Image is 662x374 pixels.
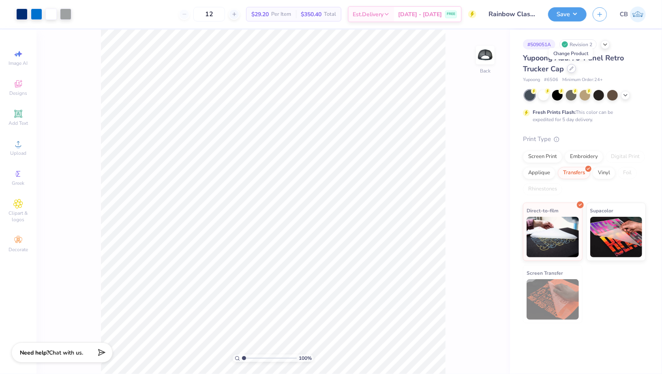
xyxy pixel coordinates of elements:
[548,7,587,21] button: Save
[523,167,555,179] div: Applique
[49,349,83,357] span: Chat with us.
[12,180,25,186] span: Greek
[562,77,603,83] span: Minimum Order: 24 +
[523,135,646,144] div: Print Type
[9,90,27,96] span: Designs
[10,150,26,156] span: Upload
[558,167,590,179] div: Transfers
[447,11,455,17] span: FREE
[523,77,540,83] span: Yupoong
[9,120,28,126] span: Add Text
[353,10,383,19] span: Est. Delivery
[527,217,579,257] img: Direct-to-film
[527,269,563,277] span: Screen Transfer
[193,7,225,21] input: – –
[20,349,49,357] strong: Need help?
[523,151,562,163] div: Screen Print
[630,6,646,22] img: Chhavi Bansal
[324,10,336,19] span: Total
[533,109,576,115] strong: Fresh Prints Flash:
[549,48,593,59] div: Change Product
[533,109,632,123] div: This color can be expedited for 5 day delivery.
[477,47,493,63] img: Back
[271,10,291,19] span: Per Item
[398,10,442,19] span: [DATE] - [DATE]
[523,39,555,49] div: # 509051A
[620,6,646,22] a: CB
[251,10,269,19] span: $29.20
[527,206,559,215] span: Direct-to-film
[618,167,637,179] div: Foil
[480,67,491,75] div: Back
[4,210,32,223] span: Clipart & logos
[299,355,312,362] span: 100 %
[620,10,628,19] span: CB
[482,6,542,22] input: Untitled Design
[590,206,614,215] span: Supacolor
[9,246,28,253] span: Decorate
[590,217,643,257] img: Supacolor
[559,39,597,49] div: Revision 2
[527,279,579,320] img: Screen Transfer
[606,151,645,163] div: Digital Print
[301,10,321,19] span: $350.40
[544,77,558,83] span: # 6506
[593,167,615,179] div: Vinyl
[565,151,603,163] div: Embroidery
[9,60,28,66] span: Image AI
[523,53,624,74] span: Yupoong Adult 5-Panel Retro Trucker Cap
[523,183,562,195] div: Rhinestones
